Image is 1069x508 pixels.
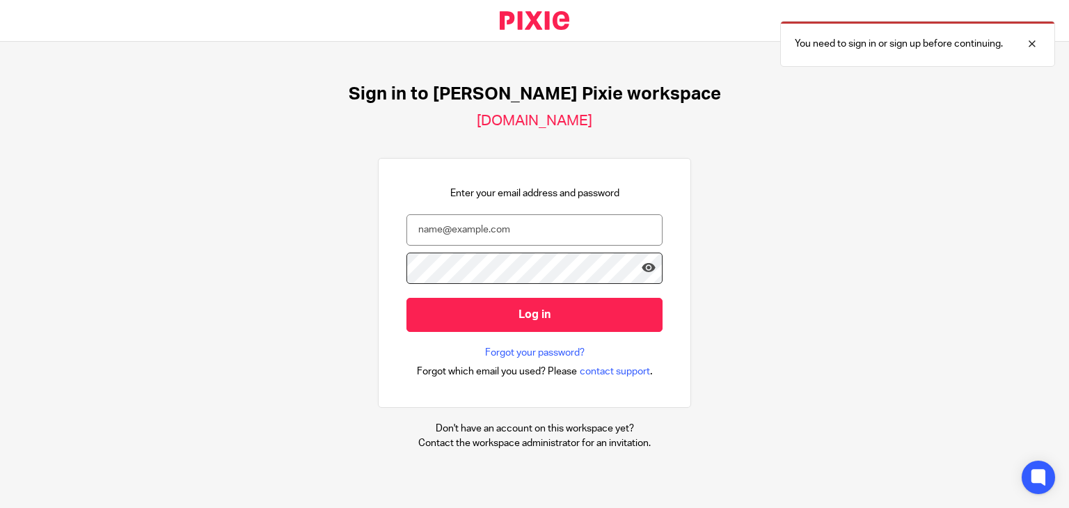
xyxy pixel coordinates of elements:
p: Don't have an account on this workspace yet? [418,422,651,436]
div: . [417,363,653,379]
a: Forgot your password? [485,346,585,360]
input: name@example.com [406,214,663,246]
p: You need to sign in or sign up before continuing. [795,37,1003,51]
p: Enter your email address and password [450,186,619,200]
span: contact support [580,365,650,379]
h1: Sign in to [PERSON_NAME] Pixie workspace [349,84,721,105]
span: Forgot which email you used? Please [417,365,577,379]
input: Log in [406,298,663,332]
h2: [DOMAIN_NAME] [477,112,592,130]
p: Contact the workspace administrator for an invitation. [418,436,651,450]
